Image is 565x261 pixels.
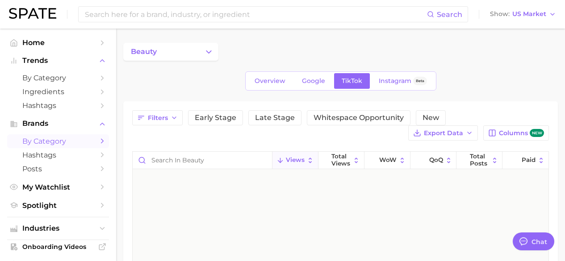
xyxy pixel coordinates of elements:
span: Ingredients [22,87,94,96]
button: Industries [7,222,109,235]
span: Trends [22,57,94,65]
span: Paid [522,157,536,164]
span: Instagram [379,77,411,85]
a: Spotlight [7,199,109,212]
a: by Category [7,134,109,148]
span: Whitespace Opportunity [314,114,404,121]
span: QoQ [429,157,443,164]
button: Views [272,152,318,169]
span: Hashtags [22,151,94,159]
span: Industries [22,224,94,232]
span: Posts [22,165,94,173]
button: Change Category [123,43,218,61]
span: Late Stage [255,114,295,121]
span: Total Views [331,153,351,167]
button: Total Views [318,152,364,169]
button: Brands [7,117,109,130]
a: Hashtags [7,148,109,162]
button: Total Posts [456,152,502,169]
span: Overview [255,77,285,85]
span: My Watchlist [22,183,94,191]
span: Total Posts [470,153,489,167]
span: US Market [512,12,546,17]
button: Columnsnew [483,125,549,141]
a: by Category [7,71,109,85]
a: My Watchlist [7,180,109,194]
span: Search [437,10,462,19]
span: Columns [499,129,544,137]
input: Search in beauty [133,152,272,169]
a: Google [294,73,333,89]
span: Google [302,77,325,85]
button: Export Data [408,125,478,141]
span: Brands [22,120,94,128]
span: Export Data [424,129,463,137]
span: Filters [148,114,168,122]
span: Show [490,12,510,17]
span: WoW [379,157,397,164]
span: Home [22,38,94,47]
a: Onboarding Videos [7,240,109,253]
span: new [530,129,544,137]
a: Ingredients [7,85,109,99]
input: Search here for a brand, industry, or ingredient [84,7,427,22]
span: Early Stage [195,114,236,121]
button: ShowUS Market [488,8,558,20]
span: Beta [416,77,424,85]
a: InstagramBeta [371,73,435,89]
span: TikTok [342,77,362,85]
span: New [423,114,439,121]
span: Views [286,157,305,164]
img: SPATE [9,8,56,19]
span: Onboarding Videos [22,243,94,251]
a: Posts [7,162,109,176]
button: Trends [7,54,109,67]
a: Hashtags [7,99,109,112]
span: by Category [22,74,94,82]
a: Home [7,36,109,50]
button: WoW [364,152,410,169]
a: Overview [247,73,293,89]
span: Spotlight [22,201,94,210]
span: beauty [131,48,157,56]
button: Paid [502,152,548,169]
button: QoQ [410,152,456,169]
button: Filters [132,110,183,125]
span: Hashtags [22,101,94,110]
span: by Category [22,137,94,145]
a: TikTok [334,73,370,89]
